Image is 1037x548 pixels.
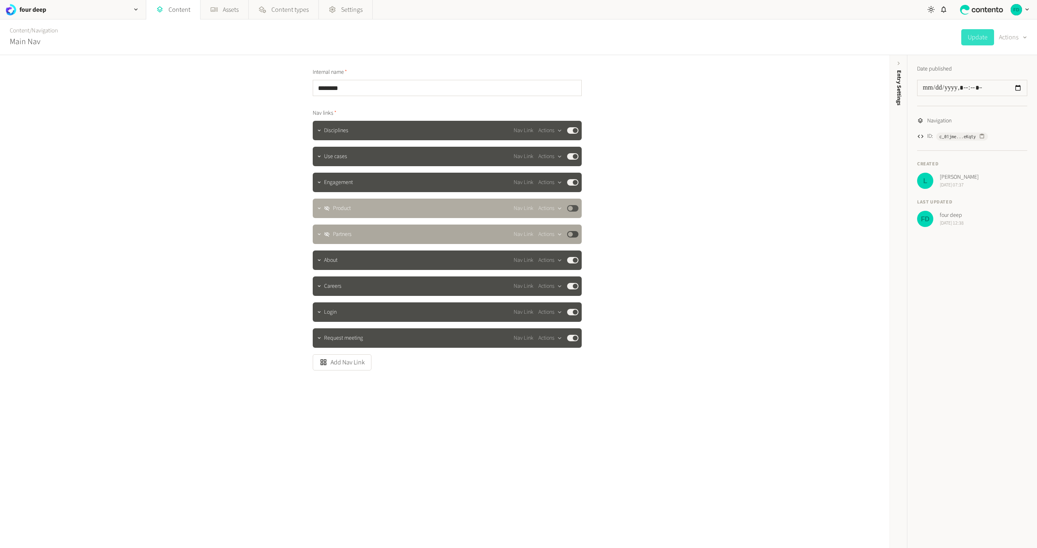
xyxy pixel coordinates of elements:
[895,70,903,105] span: Entry Settings
[333,230,352,239] span: Partners
[917,173,933,189] img: Luke
[324,152,347,161] span: Use cases
[324,178,353,187] span: Engagement
[341,5,363,15] span: Settings
[538,333,562,343] button: Actions
[538,178,562,187] button: Actions
[324,256,337,265] span: About
[917,211,933,227] img: four deep
[917,65,952,73] label: Date published
[514,126,533,135] span: Nav Link
[940,220,964,227] span: [DATE] 12:38
[313,109,337,118] span: Nav links
[313,68,347,77] span: Internal name
[917,199,1027,206] h4: Last updated
[538,203,562,213] button: Actions
[538,281,562,291] button: Actions
[538,126,562,135] button: Actions
[538,152,562,161] button: Actions
[324,308,337,317] span: Login
[514,152,533,161] span: Nav Link
[10,36,41,48] h2: Main Nav
[324,282,341,291] span: Careers
[313,354,371,370] button: Add Nav Link
[927,132,933,141] span: ID:
[999,29,1027,45] button: Actions
[324,126,348,135] span: Disciplines
[19,5,46,15] h2: four deep
[917,161,1027,168] h4: Created
[32,26,58,35] a: Navigation
[324,334,363,342] span: Request meeting
[940,173,979,182] span: [PERSON_NAME]
[514,282,533,291] span: Nav Link
[939,133,976,140] span: c_01jme...eKqty
[538,255,562,265] button: Actions
[936,133,988,141] button: c_01jme...eKqty
[333,204,351,213] span: Product
[10,26,30,35] a: Content
[514,334,533,342] span: Nav Link
[538,307,562,317] button: Actions
[940,211,964,220] span: four deep
[514,230,533,239] span: Nav Link
[538,229,562,239] button: Actions
[514,308,533,317] span: Nav Link
[5,4,16,15] img: four deep
[940,182,979,189] span: [DATE] 07:37
[514,178,533,187] span: Nav Link
[961,29,994,45] button: Update
[30,26,32,35] span: /
[514,256,533,265] span: Nav Link
[514,204,533,213] span: Nav Link
[1011,4,1022,15] img: four deep
[927,117,952,125] span: Navigation
[271,5,309,15] span: Content types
